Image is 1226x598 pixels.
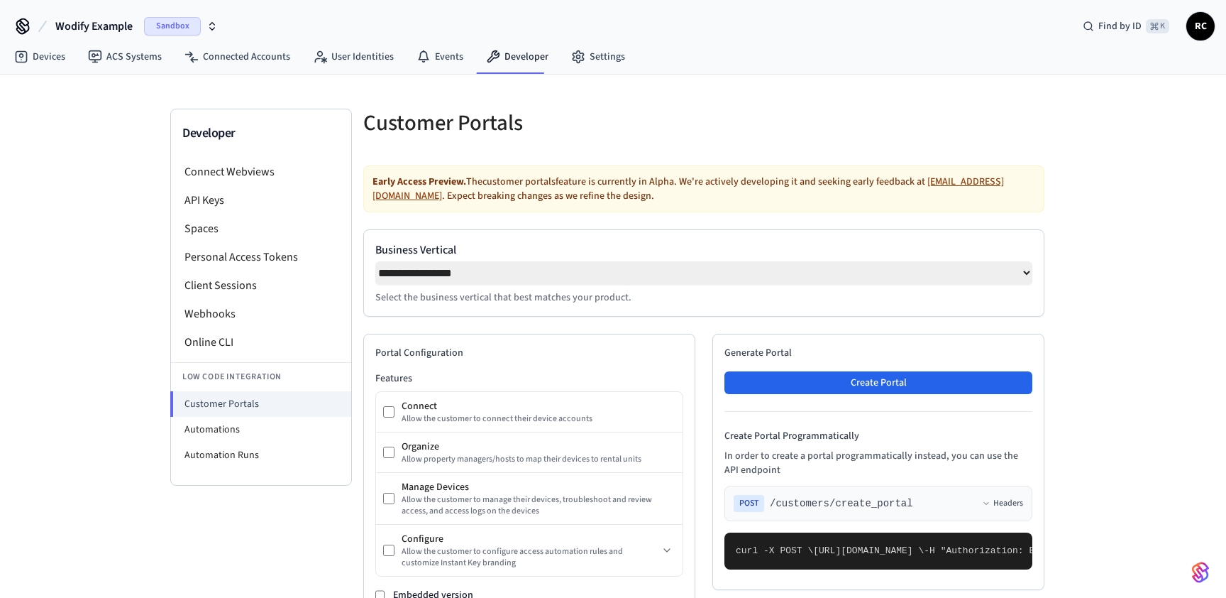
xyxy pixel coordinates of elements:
a: [EMAIL_ADDRESS][DOMAIN_NAME] [372,175,1004,203]
p: Select the business vertical that best matches your product. [375,290,1032,305]
span: Find by ID [1098,19,1142,33]
button: Headers [982,498,1023,509]
strong: Early Access Preview. [372,175,466,189]
div: Configure [402,532,658,546]
div: Organize [402,440,675,454]
div: Manage Devices [402,480,675,494]
a: Connected Accounts [173,44,302,70]
li: Online CLI [171,328,351,357]
li: Automations [171,417,351,442]
button: Create Portal [724,371,1032,394]
h3: Features [375,371,683,386]
li: Low Code Integration [171,362,351,391]
a: ACS Systems [77,44,173,70]
div: Allow property managers/hosts to map their devices to rental units [402,454,675,465]
a: Devices [3,44,77,70]
h5: Customer Portals [363,109,695,138]
span: /customers/create_portal [770,496,913,511]
li: Connect Webviews [171,158,351,186]
span: [URL][DOMAIN_NAME] \ [813,545,924,556]
div: Connect [402,399,675,413]
li: Spaces [171,214,351,243]
p: In order to create a portal programmatically instead, you can use the API endpoint [724,449,1032,477]
div: Find by ID⌘ K [1071,13,1181,39]
a: User Identities [302,44,405,70]
label: Business Vertical [375,241,1032,259]
li: Customer Portals [170,391,351,417]
button: RC [1186,12,1215,40]
span: POST [734,495,764,512]
h2: Portal Configuration [375,346,683,360]
div: Allow the customer to connect their device accounts [402,413,675,425]
span: curl -X POST \ [736,545,813,556]
a: Developer [475,44,560,70]
span: ⌘ K [1146,19,1169,33]
li: Automation Runs [171,442,351,468]
div: Allow the customer to configure access automation rules and customize Instant Key branding [402,546,658,569]
span: Sandbox [144,17,201,36]
div: Allow the customer to manage their devices, troubleshoot and review access, and access logs on th... [402,494,675,517]
span: Wodify Example [55,18,133,35]
span: RC [1188,13,1213,39]
span: -H "Authorization: Bearer seam_api_key_123456" \ [924,545,1189,556]
img: SeamLogoGradient.69752ec5.svg [1192,561,1209,584]
h3: Developer [182,124,340,143]
li: Webhooks [171,300,351,328]
li: API Keys [171,186,351,214]
a: Events [405,44,475,70]
h4: Create Portal Programmatically [724,429,1032,443]
li: Personal Access Tokens [171,243,351,271]
div: The customer portals feature is currently in Alpha. We're actively developing it and seeking earl... [363,165,1044,212]
li: Client Sessions [171,271,351,300]
h2: Generate Portal [724,346,1032,360]
a: Settings [560,44,636,70]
